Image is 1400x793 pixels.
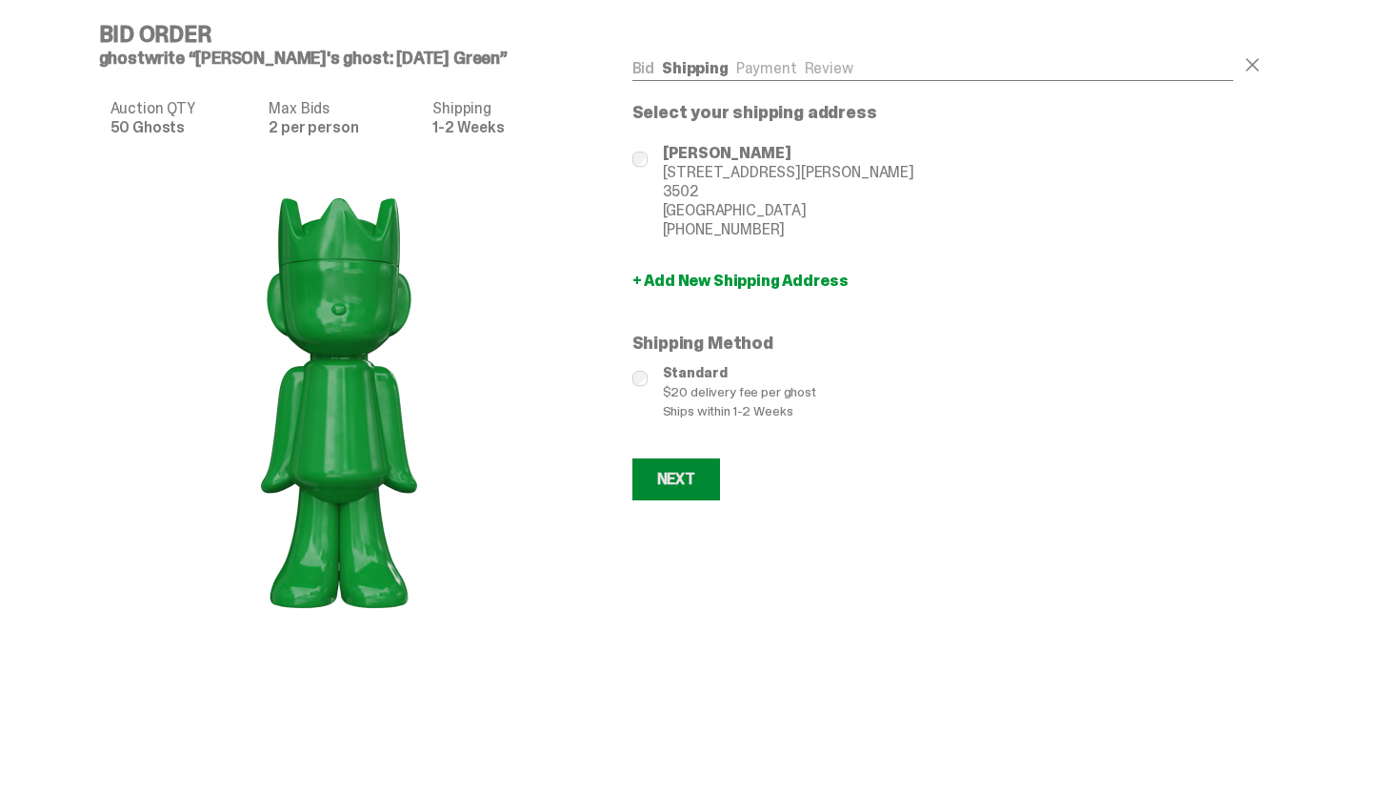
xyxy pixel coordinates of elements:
span: Ships within 1-2 Weeks [663,401,1234,420]
span: [PERSON_NAME] [663,144,914,163]
span: [GEOGRAPHIC_DATA] [663,201,914,220]
dt: Auction QTY [110,101,258,116]
img: product image [149,162,530,639]
dt: Max Bids [269,101,421,116]
a: Bid [632,58,655,78]
h5: ghostwrite “[PERSON_NAME]'s ghost: [DATE] Green” [99,50,594,67]
span: 3502 [663,182,914,201]
dd: 50 Ghosts [110,120,258,135]
dd: 1-2 Weeks [432,120,567,135]
p: Shipping Method [632,335,1234,352]
dt: Shipping [432,101,567,116]
h4: Bid Order [99,23,594,46]
span: Standard [663,363,1234,382]
a: Shipping [662,58,729,78]
dd: 2 per person [269,120,421,135]
button: Next [632,458,720,500]
a: + Add New Shipping Address [632,274,1234,289]
span: $20 delivery fee per ghost [663,382,1234,401]
a: Payment [736,58,797,78]
div: Next [657,472,695,487]
span: [PHONE_NUMBER] [663,220,914,239]
span: [STREET_ADDRESS][PERSON_NAME] [663,163,914,182]
p: Select your shipping address [632,104,1234,121]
